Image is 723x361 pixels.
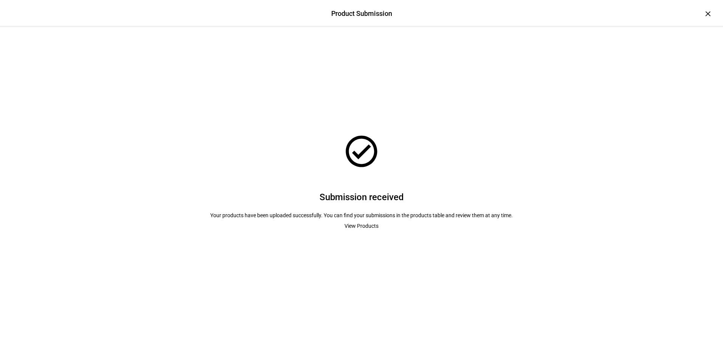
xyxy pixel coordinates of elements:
div: Your products have been uploaded successfully. You can find your submissions in the products tabl... [210,212,513,218]
mat-icon: check_circle [343,132,380,170]
button: View Products [335,218,388,233]
span: View Products [344,218,379,233]
div: × [702,8,714,20]
div: Product Submission [331,9,392,19]
p: Submission received [320,191,404,203]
